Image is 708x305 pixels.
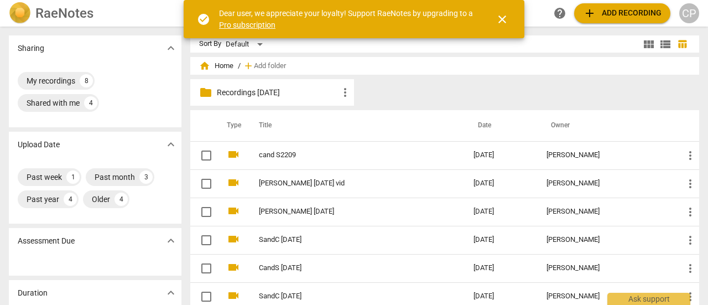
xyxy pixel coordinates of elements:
span: expand_more [164,138,178,151]
h2: RaeNotes [35,6,93,21]
div: [PERSON_NAME] [546,292,666,301]
td: [DATE] [465,226,538,254]
div: [PERSON_NAME] [546,151,666,159]
div: Ask support [607,293,690,305]
button: Table view [674,36,690,53]
button: Upload [574,3,670,23]
span: videocam [227,148,240,161]
a: SandC [DATE] [259,236,434,244]
span: more_vert [684,205,697,219]
button: Show more [163,136,179,153]
div: My recordings [27,75,75,86]
p: Assessment Due [18,235,75,247]
span: videocam [227,261,240,274]
div: 8 [80,74,93,87]
span: videocam [227,204,240,218]
th: Date [465,110,538,141]
span: more_vert [684,262,697,275]
div: Sort By [199,40,221,48]
a: [PERSON_NAME] [DATE] [259,208,434,216]
span: add [583,7,596,20]
div: Past week [27,172,62,183]
button: Show more [163,232,179,249]
th: Type [218,110,246,141]
span: Add folder [254,62,286,70]
th: Owner [538,110,675,141]
a: cand S2209 [259,151,434,159]
span: / [238,62,241,70]
a: LogoRaeNotes [9,2,179,24]
span: more_vert [684,234,697,247]
div: 1 [66,170,80,184]
span: more_vert [684,290,697,303]
p: Upload Date [18,139,60,151]
a: Help [550,3,570,23]
span: more_vert [339,86,352,99]
div: Older [92,194,110,205]
a: CandS [DATE] [259,264,434,272]
td: [DATE] [465,141,538,169]
div: [PERSON_NAME] [546,179,666,188]
div: Past month [95,172,135,183]
div: 4 [64,193,77,206]
div: 3 [139,170,153,184]
button: List view [657,36,674,53]
span: help [553,7,566,20]
span: Add recording [583,7,662,20]
p: Sharing [18,43,44,54]
td: [DATE] [465,169,538,198]
span: more_vert [684,177,697,190]
div: [PERSON_NAME] [546,236,666,244]
button: Show more [163,285,179,301]
span: videocam [227,176,240,189]
div: Default [226,35,267,53]
a: [PERSON_NAME] [DATE] vid [259,179,434,188]
span: expand_more [164,234,178,247]
span: expand_more [164,42,178,55]
div: Shared with me [27,97,80,108]
span: folder [199,86,212,99]
button: Tile view [641,36,657,53]
div: Past year [27,194,59,205]
span: home [199,60,210,71]
span: expand_more [164,286,178,299]
img: Logo [9,2,31,24]
a: Pro subscription [219,20,275,29]
td: [DATE] [465,254,538,282]
div: Dear user, we appreciate your loyalty! Support RaeNotes by upgrading to a [219,8,476,30]
span: check_circle [197,13,210,26]
a: SandC [DATE] [259,292,434,301]
div: [PERSON_NAME] [546,208,666,216]
th: Title [246,110,465,141]
button: Show more [163,40,179,56]
td: [DATE] [465,198,538,226]
button: Close [489,6,516,33]
p: Duration [18,287,48,299]
span: table_chart [677,39,688,49]
span: videocam [227,289,240,302]
div: 4 [114,193,128,206]
span: videocam [227,232,240,246]
span: close [496,13,509,26]
span: more_vert [684,149,697,162]
span: view_list [659,38,672,51]
span: Home [199,60,233,71]
div: 4 [84,96,97,110]
div: [PERSON_NAME] [546,264,666,272]
span: view_module [642,38,655,51]
p: Recordings July 25 [217,87,339,99]
button: CP [679,3,699,23]
span: add [243,60,254,71]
